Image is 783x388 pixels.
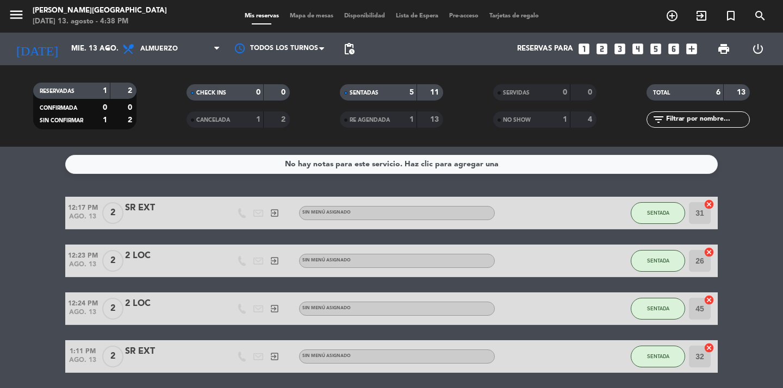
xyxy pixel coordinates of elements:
[577,42,591,56] i: looks_one
[284,13,339,19] span: Mapa de mesas
[704,342,714,353] i: cancel
[737,89,748,96] strong: 13
[128,104,134,111] strong: 0
[40,105,77,111] span: CONFIRMADA
[270,352,279,361] i: exit_to_app
[125,345,217,359] div: SR EXT
[339,13,390,19] span: Disponibilidad
[647,305,669,311] span: SENTADA
[65,261,100,273] span: ago. 13
[595,42,609,56] i: looks_two
[103,87,107,95] strong: 1
[613,42,627,56] i: looks_3
[430,116,441,123] strong: 13
[302,354,351,358] span: Sin menú asignado
[647,258,669,264] span: SENTADA
[724,9,737,22] i: turned_in_not
[665,114,749,126] input: Filtrar por nombre...
[685,42,699,56] i: add_box
[285,158,499,171] div: No hay notas para este servicio. Haz clic para agregar una
[239,13,284,19] span: Mis reservas
[102,250,123,272] span: 2
[647,210,669,216] span: SENTADA
[65,248,100,261] span: 12:23 PM
[350,117,390,123] span: RE AGENDADA
[102,346,123,367] span: 2
[65,309,100,321] span: ago. 13
[751,42,765,55] i: power_settings_new
[33,16,167,27] div: [DATE] 13. agosto - 4:38 PM
[128,116,134,124] strong: 2
[65,296,100,309] span: 12:24 PM
[196,117,230,123] span: CANCELADA
[302,258,351,262] span: Sin menú asignado
[563,89,567,96] strong: 0
[8,7,24,27] button: menu
[695,9,708,22] i: exit_to_app
[270,208,279,218] i: exit_to_app
[704,295,714,305] i: cancel
[588,89,594,96] strong: 0
[281,116,288,123] strong: 2
[281,89,288,96] strong: 0
[103,104,107,111] strong: 0
[517,45,573,53] span: Reservas para
[101,42,114,55] i: arrow_drop_down
[102,298,123,320] span: 2
[444,13,484,19] span: Pre-acceso
[350,90,378,96] span: SENTADAS
[484,13,544,19] span: Tarjetas de regalo
[716,89,720,96] strong: 6
[33,5,167,16] div: [PERSON_NAME][GEOGRAPHIC_DATA]
[652,113,665,126] i: filter_list
[667,42,681,56] i: looks_6
[666,9,679,22] i: add_circle_outline
[8,37,66,61] i: [DATE]
[631,202,685,224] button: SENTADA
[704,199,714,210] i: cancel
[8,7,24,23] i: menu
[65,356,100,369] span: ago. 13
[430,89,441,96] strong: 11
[256,116,260,123] strong: 1
[128,87,134,95] strong: 2
[503,117,531,123] span: NO SHOW
[653,90,670,96] span: TOTAL
[302,210,351,215] span: Sin menú asignado
[631,42,645,56] i: looks_4
[390,13,444,19] span: Lista de Espera
[125,297,217,311] div: 2 LOC
[140,45,178,53] span: Almuerzo
[270,304,279,314] i: exit_to_app
[302,306,351,310] span: Sin menú asignado
[563,116,567,123] strong: 1
[409,89,414,96] strong: 5
[103,116,107,124] strong: 1
[125,249,217,263] div: 2 LOC
[649,42,663,56] i: looks_5
[503,90,530,96] span: SERVIDAS
[631,346,685,367] button: SENTADA
[754,9,767,22] i: search
[409,116,414,123] strong: 1
[125,201,217,215] div: SR EXT
[647,353,669,359] span: SENTADA
[270,256,279,266] i: exit_to_app
[65,344,100,356] span: 1:11 PM
[588,116,594,123] strong: 4
[256,89,260,96] strong: 0
[196,90,226,96] span: CHECK INS
[40,118,83,123] span: SIN CONFIRMAR
[65,201,100,213] span: 12:17 PM
[40,89,74,94] span: RESERVADAS
[704,247,714,258] i: cancel
[631,298,685,320] button: SENTADA
[631,250,685,272] button: SENTADA
[717,42,730,55] span: print
[741,33,775,65] div: LOG OUT
[65,213,100,226] span: ago. 13
[102,202,123,224] span: 2
[343,42,356,55] span: pending_actions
